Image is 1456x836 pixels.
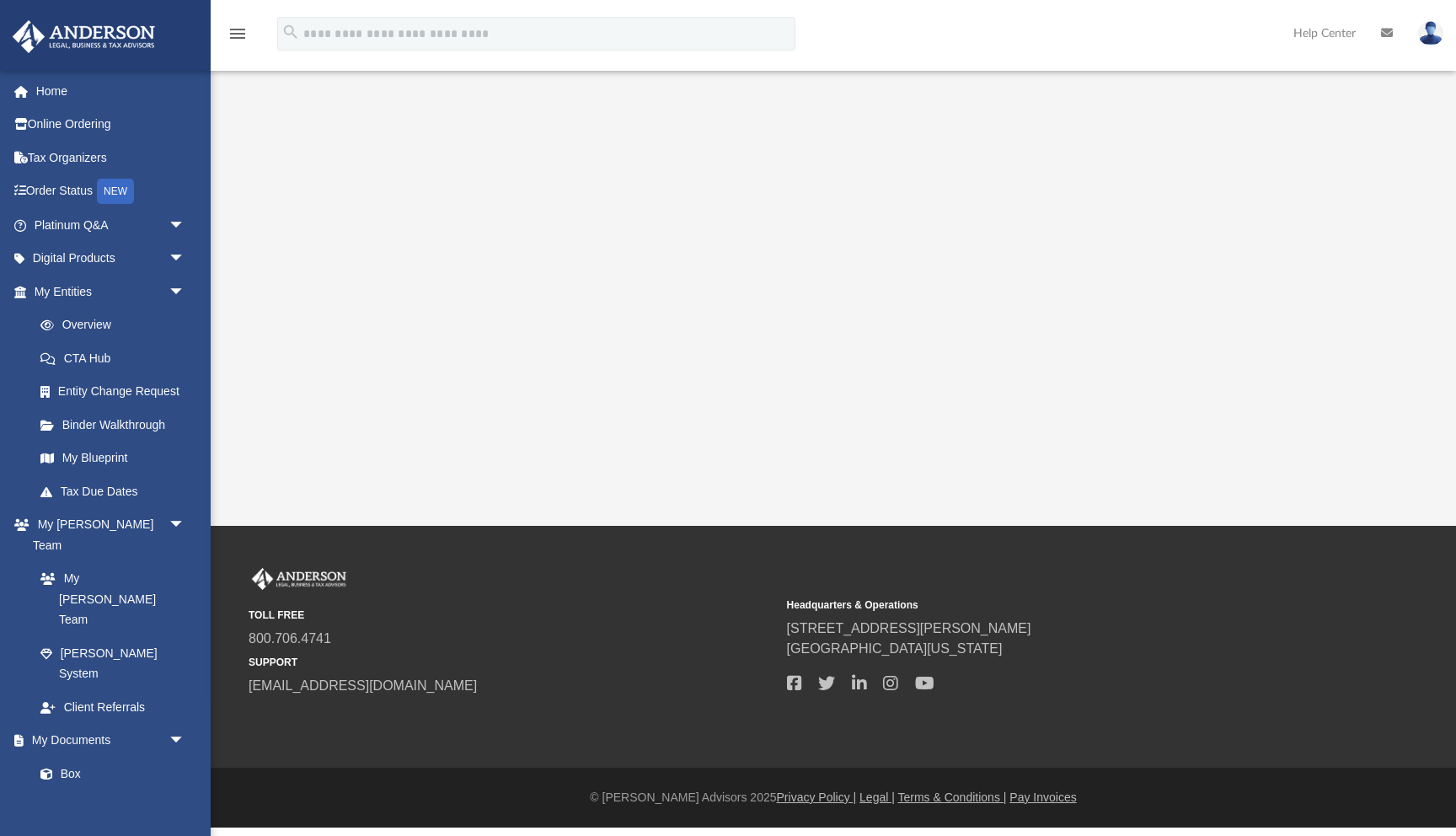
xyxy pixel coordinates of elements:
[8,20,160,53] img: Anderson Advisors Platinum Portal
[1418,21,1443,46] img: User Pic
[787,598,1314,613] small: Headquarters & Operations
[787,641,1003,656] a: [GEOGRAPHIC_DATA][US_STATE]
[24,474,211,508] a: Tax Due Dates
[249,631,331,646] a: 800.706.4741
[249,655,775,670] small: SUPPORT
[97,179,134,204] div: NEW
[249,568,350,590] img: Anderson Advisors Platinum Portal
[777,790,857,804] a: Privacy Policy |
[281,23,300,41] i: search
[24,442,202,475] a: My Blueprint
[169,208,202,243] span: arrow_drop_down
[1009,790,1076,804] a: Pay Invoices
[12,724,202,758] a: My Documentsarrow_drop_down
[24,757,194,790] a: Box
[24,636,202,690] a: [PERSON_NAME] System
[24,341,211,375] a: CTA Hub
[24,562,194,637] a: My [PERSON_NAME] Team
[24,375,211,409] a: Entity Change Request
[898,790,1007,804] a: Terms & Conditions |
[211,789,1456,807] div: © [PERSON_NAME] Advisors 2025
[24,408,211,442] a: Binder Walkthrough
[169,724,202,758] span: arrow_drop_down
[12,508,202,562] a: My [PERSON_NAME] Teamarrow_drop_down
[12,108,211,142] a: Online Ordering
[169,242,202,276] span: arrow_drop_down
[169,275,202,309] span: arrow_drop_down
[24,308,211,342] a: Overview
[12,74,211,108] a: Home
[12,275,211,308] a: My Entitiesarrow_drop_down
[12,174,211,209] a: Order StatusNEW
[12,242,211,276] a: Digital Productsarrow_drop_down
[787,621,1031,635] a: [STREET_ADDRESS][PERSON_NAME]
[169,508,202,543] span: arrow_drop_down
[12,141,211,174] a: Tax Organizers
[24,690,202,724] a: Client Referrals
[227,32,248,44] a: menu
[249,678,477,693] a: [EMAIL_ADDRESS][DOMAIN_NAME]
[227,24,248,44] i: menu
[859,790,895,804] a: Legal |
[249,608,775,623] small: TOLL FREE
[12,208,211,242] a: Platinum Q&Aarrow_drop_down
